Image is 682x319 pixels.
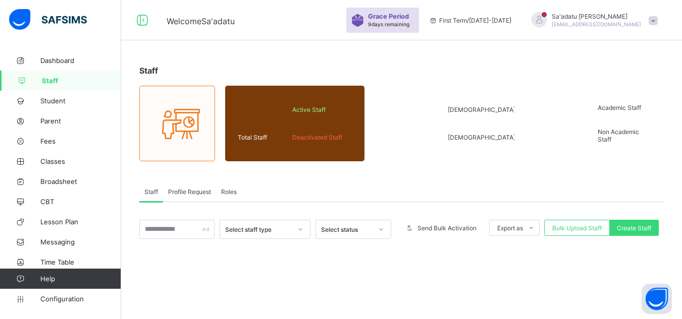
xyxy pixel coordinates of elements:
[448,134,515,141] span: [DEMOGRAPHIC_DATA]
[139,66,158,76] span: Staff
[235,131,290,144] div: Total Staff
[429,17,511,24] span: session/term information
[368,21,409,27] span: 9 days remaining
[417,224,477,232] span: Send Bulk Activation
[552,21,641,27] span: [EMAIL_ADDRESS][DOMAIN_NAME]
[448,106,515,113] span: [DEMOGRAPHIC_DATA]
[40,258,121,266] span: Time Table
[598,104,651,111] span: Academic Staff
[40,117,121,125] span: Parent
[221,188,237,196] span: Roles
[497,224,523,232] span: Export as
[642,284,672,314] button: Open asap
[9,9,87,30] img: safsims
[144,188,158,196] span: Staff
[368,13,409,20] span: Grace Period
[321,226,373,233] div: Select status
[40,157,121,165] span: Classes
[292,106,352,113] span: Active Staff
[40,218,121,226] span: Lesson Plan
[225,226,292,233] div: Select staff type
[40,97,121,105] span: Student
[351,14,364,27] img: sticker-purple.71386a28dfed39d6af7621340158ba97.svg
[40,177,121,185] span: Broadsheet
[292,134,352,141] span: Deactivated Staff
[40,295,121,303] span: Configuration
[40,56,121,65] span: Dashboard
[40,137,121,145] span: Fees
[40,238,121,246] span: Messaging
[552,224,602,232] span: Bulk Upload Staff
[552,13,641,20] span: Sa'adatu [PERSON_NAME]
[40,198,121,206] span: CBT
[168,188,211,196] span: Profile Request
[521,12,663,29] div: Sa'adatu Muhammed
[42,77,121,85] span: Staff
[40,275,121,283] span: Help
[167,16,235,26] span: Welcome Sa'adatu
[598,128,651,143] span: Non Academic Staff
[617,224,651,232] span: Create Staff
